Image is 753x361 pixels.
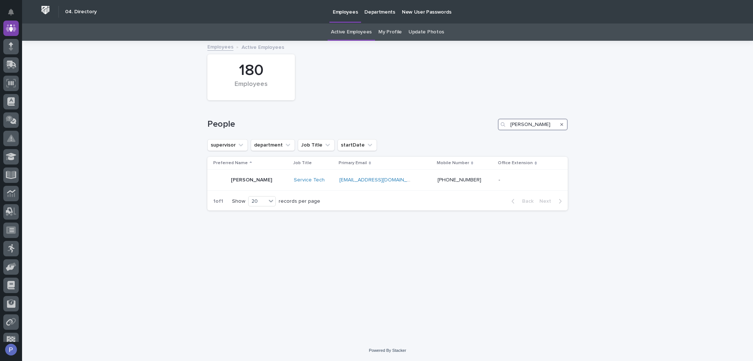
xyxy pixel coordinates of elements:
[293,159,312,167] p: Job Title
[438,177,481,183] a: [PHONE_NUMBER]
[207,139,248,151] button: supervisor
[251,139,295,151] button: department
[339,159,367,167] p: Primary Email
[437,159,469,167] p: Mobile Number
[207,119,495,130] h1: People
[249,198,266,205] div: 20
[232,198,245,205] p: Show
[498,159,533,167] p: Office Extension
[536,198,568,205] button: Next
[242,43,284,51] p: Active Employees
[294,177,325,183] a: Service Tech
[408,24,444,41] a: Update Photos
[39,3,52,17] img: Workspace Logo
[207,170,568,191] tr: [PERSON_NAME]Service Tech [EMAIL_ADDRESS][DOMAIN_NAME] [PHONE_NUMBER]--
[539,199,556,204] span: Next
[298,139,335,151] button: Job Title
[65,9,97,15] h2: 04. Directory
[499,176,502,183] p: -
[279,198,320,205] p: records per page
[498,119,568,130] input: Search
[3,342,19,357] button: users-avatar
[369,348,406,353] a: Powered By Stacker
[207,42,233,51] a: Employees
[331,24,372,41] a: Active Employees
[378,24,402,41] a: My Profile
[3,4,19,20] button: Notifications
[231,177,272,183] p: [PERSON_NAME]
[220,80,282,96] div: Employees
[339,177,422,183] a: [EMAIL_ADDRESS][DOMAIN_NAME]
[9,9,19,21] div: Notifications
[207,192,229,210] p: 1 of 1
[518,199,533,204] span: Back
[220,61,282,80] div: 180
[338,139,377,151] button: startDate
[213,159,248,167] p: Preferred Name
[506,198,536,205] button: Back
